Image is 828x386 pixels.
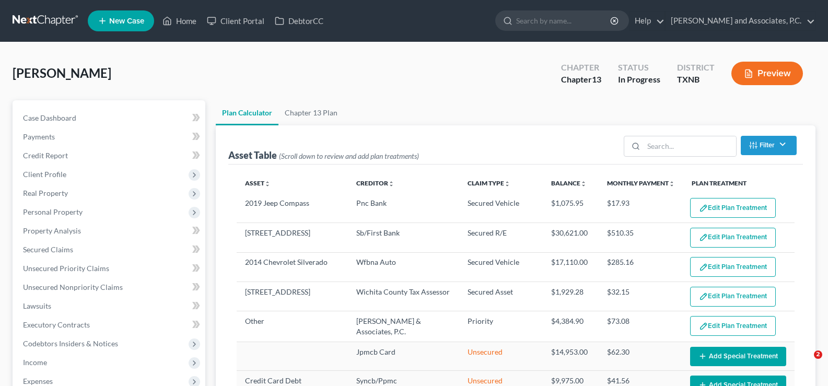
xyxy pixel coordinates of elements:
[23,245,73,254] span: Secured Claims
[690,316,776,336] button: Edit Plan Treatment
[23,113,76,122] span: Case Dashboard
[237,194,348,223] td: 2019 Jeep Compass
[348,252,459,282] td: Wfbna Auto
[15,221,205,240] a: Property Analysis
[599,223,682,252] td: $510.35
[459,223,543,252] td: Secured R/E
[618,74,660,86] div: In Progress
[741,136,797,155] button: Filter
[23,264,109,273] span: Unsecured Priority Claims
[15,278,205,297] a: Unsecured Nonpriority Claims
[516,11,612,30] input: Search by name...
[356,179,394,187] a: Creditorunfold_more
[690,228,776,248] button: Edit Plan Treatment
[543,342,599,370] td: $14,953.00
[23,339,118,348] span: Codebtors Insiders & Notices
[23,151,68,160] span: Credit Report
[348,223,459,252] td: Sb/First Bank
[551,179,587,187] a: Balanceunfold_more
[683,173,795,194] th: Plan Treatment
[592,74,601,84] span: 13
[690,347,786,366] button: Add Special Treatment
[15,109,205,127] a: Case Dashboard
[348,311,459,342] td: [PERSON_NAME] & Associates, P.C.
[23,320,90,329] span: Executory Contracts
[731,62,803,85] button: Preview
[699,322,708,331] img: edit-pencil-c1479a1de80d8dea1e2430c2f745a3c6a07e9d7aa2eeffe225670001d78357a8.svg
[677,74,715,86] div: TXNB
[504,181,510,187] i: unfold_more
[228,149,419,161] div: Asset Table
[599,282,682,311] td: $32.15
[607,179,675,187] a: Monthly Paymentunfold_more
[157,11,202,30] a: Home
[459,342,543,370] td: Unsecured
[580,181,587,187] i: unfold_more
[699,233,708,242] img: edit-pencil-c1479a1de80d8dea1e2430c2f745a3c6a07e9d7aa2eeffe225670001d78357a8.svg
[792,350,818,376] iframe: Intercom live chat
[814,350,822,359] span: 2
[237,311,348,342] td: Other
[23,132,55,141] span: Payments
[23,283,123,291] span: Unsecured Nonpriority Claims
[690,257,776,277] button: Edit Plan Treatment
[15,297,205,315] a: Lawsuits
[561,74,601,86] div: Chapter
[264,181,271,187] i: unfold_more
[677,62,715,74] div: District
[279,151,419,160] span: (Scroll down to review and add plan treatments)
[459,252,543,282] td: Secured Vehicle
[599,311,682,342] td: $73.08
[237,252,348,282] td: 2014 Chevrolet Silverado
[23,189,68,197] span: Real Property
[543,252,599,282] td: $17,110.00
[669,181,675,187] i: unfold_more
[543,194,599,223] td: $1,075.95
[202,11,270,30] a: Client Portal
[348,194,459,223] td: Pnc Bank
[690,287,776,307] button: Edit Plan Treatment
[13,65,111,80] span: [PERSON_NAME]
[15,146,205,165] a: Credit Report
[15,127,205,146] a: Payments
[459,282,543,311] td: Secured Asset
[690,198,776,218] button: Edit Plan Treatment
[459,194,543,223] td: Secured Vehicle
[109,17,144,25] span: New Case
[278,100,344,125] a: Chapter 13 Plan
[237,282,348,311] td: [STREET_ADDRESS]
[23,207,83,216] span: Personal Property
[348,342,459,370] td: Jpmcb Card
[644,136,736,156] input: Search...
[15,315,205,334] a: Executory Contracts
[388,181,394,187] i: unfold_more
[561,62,601,74] div: Chapter
[699,292,708,301] img: edit-pencil-c1479a1de80d8dea1e2430c2f745a3c6a07e9d7aa2eeffe225670001d78357a8.svg
[599,252,682,282] td: $285.16
[23,377,53,385] span: Expenses
[15,259,205,278] a: Unsecured Priority Claims
[468,179,510,187] a: Claim Typeunfold_more
[543,282,599,311] td: $1,929.28
[629,11,664,30] a: Help
[459,311,543,342] td: Priority
[23,170,66,179] span: Client Profile
[270,11,329,30] a: DebtorCC
[699,204,708,213] img: edit-pencil-c1479a1de80d8dea1e2430c2f745a3c6a07e9d7aa2eeffe225670001d78357a8.svg
[618,62,660,74] div: Status
[245,179,271,187] a: Assetunfold_more
[23,358,47,367] span: Income
[216,100,278,125] a: Plan Calculator
[237,223,348,252] td: [STREET_ADDRESS]
[348,282,459,311] td: Wichita County Tax Assessor
[15,240,205,259] a: Secured Claims
[699,263,708,272] img: edit-pencil-c1479a1de80d8dea1e2430c2f745a3c6a07e9d7aa2eeffe225670001d78357a8.svg
[599,342,682,370] td: $62.30
[543,223,599,252] td: $30,621.00
[23,301,51,310] span: Lawsuits
[599,194,682,223] td: $17.93
[543,311,599,342] td: $4,384.90
[23,226,81,235] span: Property Analysis
[666,11,815,30] a: [PERSON_NAME] and Associates, P.C.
